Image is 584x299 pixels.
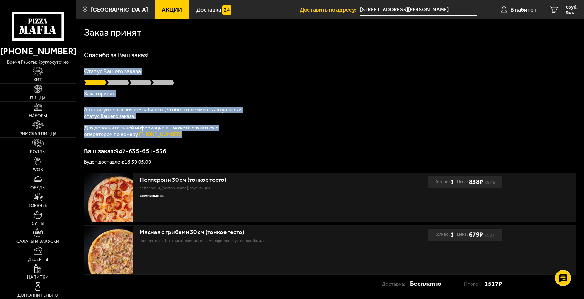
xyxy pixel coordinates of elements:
b: 838 ₽ [469,178,483,186]
strong: 1517 ₽ [484,278,502,289]
h1: Спасибо за Ваш заказ! [84,52,576,58]
span: Салаты и закуски [16,239,59,244]
span: Горячее [29,203,47,208]
span: Напитки [27,275,49,280]
p: [PERSON_NAME], ветчина, шампиньоны, моцарелла, соус-пицца, базилик. [140,238,370,244]
span: WOK [33,168,43,172]
span: 0 шт. [566,10,578,14]
div: Кол-во: [434,176,454,188]
b: 679 ₽ [469,231,483,239]
p: Будет доставлен: 18:39 05.09 [84,160,576,165]
span: 0 руб. [566,5,578,10]
strong: шампиньоны. [140,193,164,198]
span: Обеды [30,186,46,190]
span: Доставка [196,7,221,13]
b: 1 [450,176,454,188]
div: Мясная с грибами 30 см (тонкое тесто) [140,229,370,236]
span: Наборы [29,114,47,118]
span: улица Стахановцев, 17 [360,4,477,16]
span: Акции [162,7,182,13]
span: Роллы [30,150,46,154]
span: Цена: [457,229,468,240]
span: Римская пицца [19,132,57,136]
span: [GEOGRAPHIC_DATA] [91,7,148,13]
strong: Бесплатно [410,278,441,289]
p: пепперони, [PERSON_NAME], соус-пицца. [140,185,370,191]
span: Супы [32,222,44,226]
s: 897 ₽ [484,181,496,184]
span: В кабинет [511,7,537,13]
h1: Заказ принят [84,27,141,37]
span: Пицца [30,96,46,100]
p: Заказ принят [84,91,576,96]
s: 799 ₽ [484,234,496,237]
img: 15daf4d41897b9f0e9f617042186c801.svg [222,5,231,15]
span: Доставить по адресу: [300,7,360,13]
input: Ваш адрес доставки [360,4,477,16]
p: Итого: [464,278,484,290]
p: Ваш заказ: 947-635-651-536 [84,148,576,154]
p: Статус Вашего заказа [84,68,576,74]
span: Десерты [28,257,48,262]
p: Для дополнительной информации вы можете связаться с оператором по номеру [84,125,245,138]
p: Авторизуйтесь в личном кабинете, чтобы отслеживать актуальный статус Вашего заказа. [84,107,245,119]
span: Хит [34,78,42,82]
div: Кол-во: [434,229,454,240]
b: 1 [450,229,454,240]
span: Цена: [457,176,468,188]
span: Дополнительно [17,293,58,298]
a: [PHONE_NUMBER] [139,131,181,137]
div: Пепперони 30 см (тонкое тесто) [140,176,370,184]
p: Доставка: [382,278,410,290]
